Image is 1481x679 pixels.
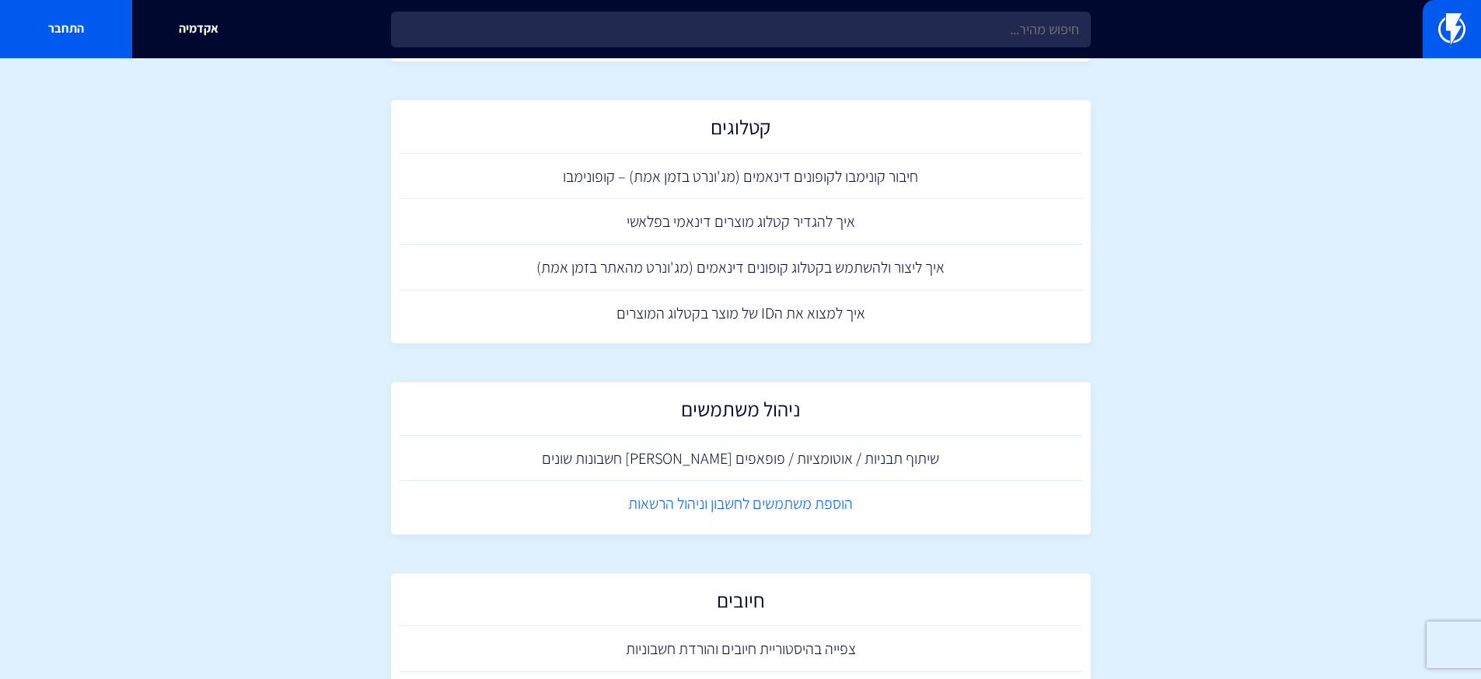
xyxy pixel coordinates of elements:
h2: חיובים [407,589,1075,619]
a: הוספת משתמשים לחשבון וניהול הרשאות [399,481,1083,527]
a: איך ליצור ולהשתמש בקטלוג קופונים דינאמים (מג'ונרט מהאתר בזמן אמת) [399,245,1083,291]
a: ניהול משתמשים [399,390,1083,436]
a: חיובים [399,581,1083,627]
input: חיפוש מהיר... [391,12,1091,47]
a: צפייה בהיסטוריית חיובים והורדת חשבוניות [399,626,1083,672]
a: קטלוגים [399,108,1083,154]
a: חיבור קונימבו לקופונים דינאמים (מג'ונרט בזמן אמת) – קופונימבו [399,154,1083,200]
a: איך להגדיר קטלוג מוצרים דינאמי בפלאשי [399,199,1083,245]
h2: קטלוגים [407,116,1075,146]
a: איך למצוא את הID של מוצר בקטלוג המוצרים [399,291,1083,336]
h2: ניהול משתמשים [407,398,1075,428]
a: שיתוף תבניות / אוטומציות / פופאפים [PERSON_NAME] חשבונות שונים [399,436,1083,482]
